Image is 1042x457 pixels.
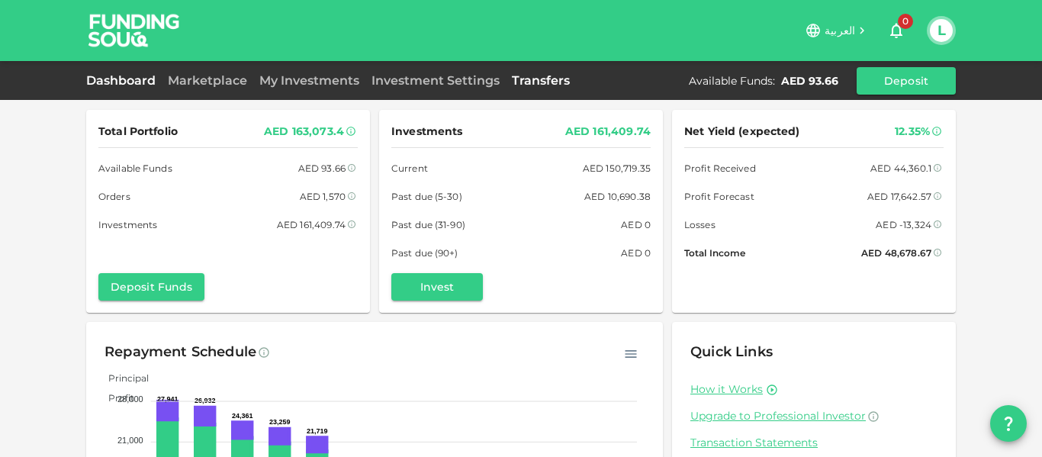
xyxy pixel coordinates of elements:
[391,217,465,233] span: Past due (31-90)
[876,217,931,233] div: AED -13,324
[97,392,134,404] span: Profit
[117,394,143,404] tspan: 28,000
[781,73,838,89] div: AED 93.66
[97,372,149,384] span: Principal
[391,188,462,204] span: Past due (5-30)
[117,436,143,445] tspan: 21,000
[300,188,346,204] div: AED 1,570
[990,405,1027,442] button: question
[690,382,763,397] a: How it Works
[895,122,930,141] div: 12.35%
[98,188,130,204] span: Orders
[684,188,754,204] span: Profit Forecast
[98,217,157,233] span: Investments
[684,160,756,176] span: Profit Received
[105,340,256,365] div: Repayment Schedule
[621,245,651,261] div: AED 0
[621,217,651,233] div: AED 0
[565,122,651,141] div: AED 161,409.74
[689,73,775,89] div: Available Funds :
[690,409,866,423] span: Upgrade to Professional Investor
[506,73,576,88] a: Transfers
[264,122,344,141] div: AED 163,073.4
[391,160,428,176] span: Current
[881,15,912,46] button: 0
[684,245,745,261] span: Total Income
[684,122,800,141] span: Net Yield (expected)
[898,14,913,29] span: 0
[930,19,953,42] button: L
[98,160,172,176] span: Available Funds
[690,436,937,450] a: Transaction Statements
[861,245,931,261] div: AED 48,678.67
[277,217,346,233] div: AED 161,409.74
[867,188,931,204] div: AED 17,642.57
[870,160,931,176] div: AED 44,360.1
[584,188,651,204] div: AED 10,690.38
[86,73,162,88] a: Dashboard
[684,217,716,233] span: Losses
[298,160,346,176] div: AED 93.66
[365,73,506,88] a: Investment Settings
[98,122,178,141] span: Total Portfolio
[825,24,855,37] span: العربية
[162,73,253,88] a: Marketplace
[391,273,483,301] button: Invest
[391,245,458,261] span: Past due (90+)
[690,343,773,360] span: Quick Links
[583,160,651,176] div: AED 150,719.35
[98,273,204,301] button: Deposit Funds
[857,67,956,95] button: Deposit
[391,122,462,141] span: Investments
[253,73,365,88] a: My Investments
[690,409,937,423] a: Upgrade to Professional Investor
